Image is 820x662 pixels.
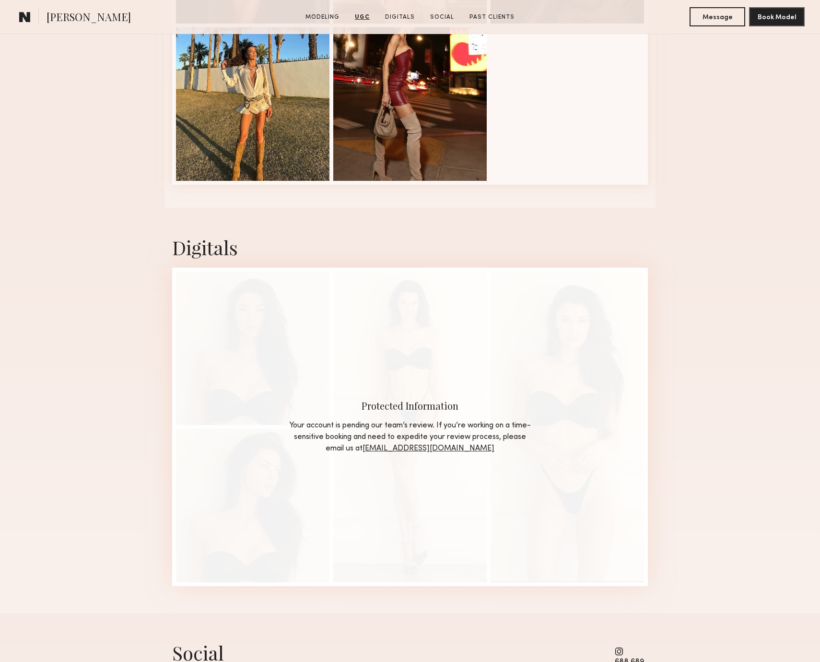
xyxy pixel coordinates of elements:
[690,7,745,26] button: Message
[466,13,518,22] a: Past Clients
[381,13,419,22] a: Digitals
[363,445,494,452] a: [EMAIL_ADDRESS][DOMAIN_NAME]
[172,235,648,260] div: Digitals
[749,12,805,21] a: Book Model
[351,13,374,22] a: UGC
[302,13,343,22] a: Modeling
[47,10,131,26] span: [PERSON_NAME]
[749,7,805,26] button: Book Model
[288,420,532,454] div: Your account is pending our team’s review. If you’re working on a time-sensitive booking and need...
[288,399,532,412] div: Protected Information
[426,13,458,22] a: Social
